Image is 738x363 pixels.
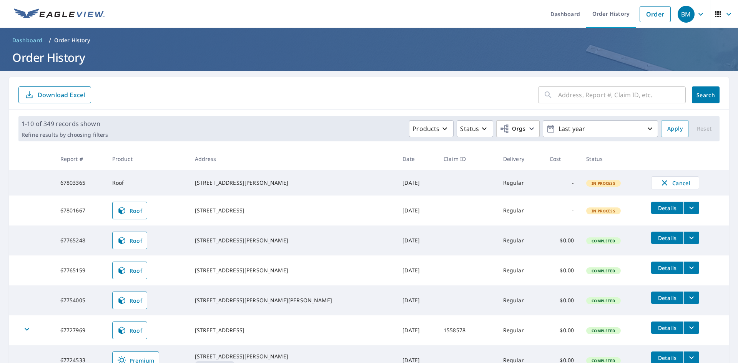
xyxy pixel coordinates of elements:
span: Completed [587,268,620,273]
td: [DATE] [396,170,437,196]
button: detailsBtn-67727969 [651,322,683,334]
span: Roof [117,266,143,275]
div: [STREET_ADDRESS][PERSON_NAME] [195,237,391,244]
button: detailsBtn-67765248 [651,232,683,244]
a: Roof [112,322,148,339]
button: Cancel [651,176,699,189]
div: [STREET_ADDRESS][PERSON_NAME] [195,353,391,360]
span: Orgs [500,124,525,134]
p: Status [460,124,479,133]
a: Roof [112,232,148,249]
td: [DATE] [396,255,437,285]
p: 1-10 of 349 records shown [22,119,108,128]
button: filesDropdownBtn-67727969 [683,322,699,334]
td: Regular [497,170,544,196]
h1: Order History [9,50,729,65]
span: Completed [587,328,620,333]
button: detailsBtn-67801667 [651,202,683,214]
span: Search [698,91,713,99]
span: In Process [587,181,620,186]
th: Product [106,148,189,170]
span: Roof [117,326,143,335]
span: Cancel [659,178,691,187]
td: [DATE] [396,285,437,315]
span: Details [656,294,679,302]
button: Status [457,120,493,137]
div: [STREET_ADDRESS][PERSON_NAME] [195,179,391,187]
td: 1558578 [437,315,497,345]
td: - [544,170,580,196]
p: Products [412,124,439,133]
span: Details [656,234,679,242]
td: [DATE] [396,225,437,255]
span: Details [656,354,679,361]
td: Roof [106,170,189,196]
th: Address [189,148,397,170]
button: Apply [661,120,689,137]
button: Last year [543,120,658,137]
td: Regular [497,196,544,225]
button: filesDropdownBtn-67765159 [683,262,699,274]
p: Order History [54,36,90,44]
span: Details [656,264,679,272]
nav: breadcrumb [9,34,729,46]
span: Roof [117,206,143,215]
a: Roof [112,292,148,309]
span: In Process [587,208,620,214]
p: Last year [555,122,645,136]
a: Dashboard [9,34,46,46]
td: $0.00 [544,255,580,285]
th: Date [396,148,437,170]
span: Details [656,204,679,212]
span: Details [656,324,679,332]
td: Regular [497,255,544,285]
input: Address, Report #, Claim ID, etc. [558,84,686,106]
td: $0.00 [544,285,580,315]
td: $0.00 [544,225,580,255]
td: 67765159 [54,255,106,285]
a: Roof [112,202,148,219]
button: detailsBtn-67754005 [651,292,683,304]
td: Regular [497,225,544,255]
th: Delivery [497,148,544,170]
a: Roof [112,262,148,279]
td: - [544,196,580,225]
span: Roof [117,296,143,305]
a: Order [640,6,671,22]
th: Status [580,148,645,170]
td: Regular [497,285,544,315]
span: Roof [117,236,143,245]
td: 67754005 [54,285,106,315]
th: Claim ID [437,148,497,170]
p: Refine results by choosing filters [22,131,108,138]
th: Report # [54,148,106,170]
div: [STREET_ADDRESS] [195,327,391,334]
button: Products [409,120,454,137]
div: [STREET_ADDRESS][PERSON_NAME][PERSON_NAME] [195,297,391,304]
button: Download Excel [18,86,91,103]
span: Apply [667,124,683,134]
td: $0.00 [544,315,580,345]
td: [DATE] [396,315,437,345]
span: Completed [587,298,620,303]
img: EV Logo [14,8,105,20]
td: 67801667 [54,196,106,225]
p: Download Excel [38,91,85,99]
th: Cost [544,148,580,170]
div: BM [678,6,695,23]
td: 67803365 [54,170,106,196]
span: Dashboard [12,36,43,44]
td: 67727969 [54,315,106,345]
span: Completed [587,238,620,244]
td: [DATE] [396,196,437,225]
div: [STREET_ADDRESS] [195,207,391,214]
li: / [49,36,51,45]
div: [STREET_ADDRESS][PERSON_NAME] [195,267,391,274]
button: filesDropdownBtn-67754005 [683,292,699,304]
td: Regular [497,315,544,345]
td: 67765248 [54,225,106,255]
button: filesDropdownBtn-67765248 [683,232,699,244]
button: Search [692,86,720,103]
button: Orgs [496,120,540,137]
button: filesDropdownBtn-67801667 [683,202,699,214]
